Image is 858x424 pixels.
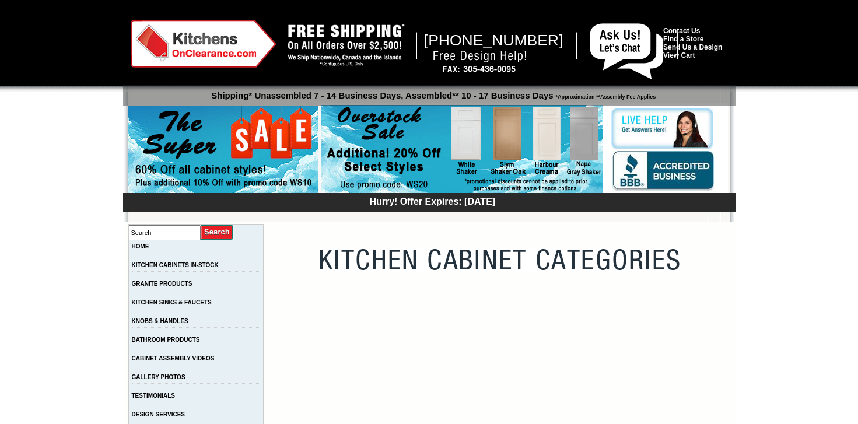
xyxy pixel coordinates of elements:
[132,337,200,343] a: BATHROOM PRODUCTS
[132,318,188,324] a: KNOBS & HANDLES
[132,299,212,306] a: KITCHEN SINKS & FAUCETS
[554,91,656,100] span: *Approximation **Assembly Fee Applies
[424,31,563,49] span: [PHONE_NUMBER]
[132,243,149,250] a: HOME
[132,262,219,268] a: KITCHEN CABINETS IN-STOCK
[132,374,185,380] a: GALLERY PHOTOS
[132,281,192,287] a: GRANITE PRODUCTS
[663,27,700,35] a: Contact Us
[132,411,185,418] a: DESIGN SERVICES
[131,20,276,68] img: Kitchens on Clearance Logo
[132,355,215,362] a: CABINET ASSEMBLY VIDEOS
[663,43,722,51] a: Send Us a Design
[201,225,234,240] input: Submit
[663,51,695,59] a: View Cart
[663,35,703,43] a: Find a Store
[129,195,736,207] div: Hurry! Offer Expires: [DATE]
[129,85,736,100] p: Shipping* Unassembled 7 - 14 Business Days, Assembled** 10 - 17 Business Days
[132,393,175,399] a: TESTIMONIALS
